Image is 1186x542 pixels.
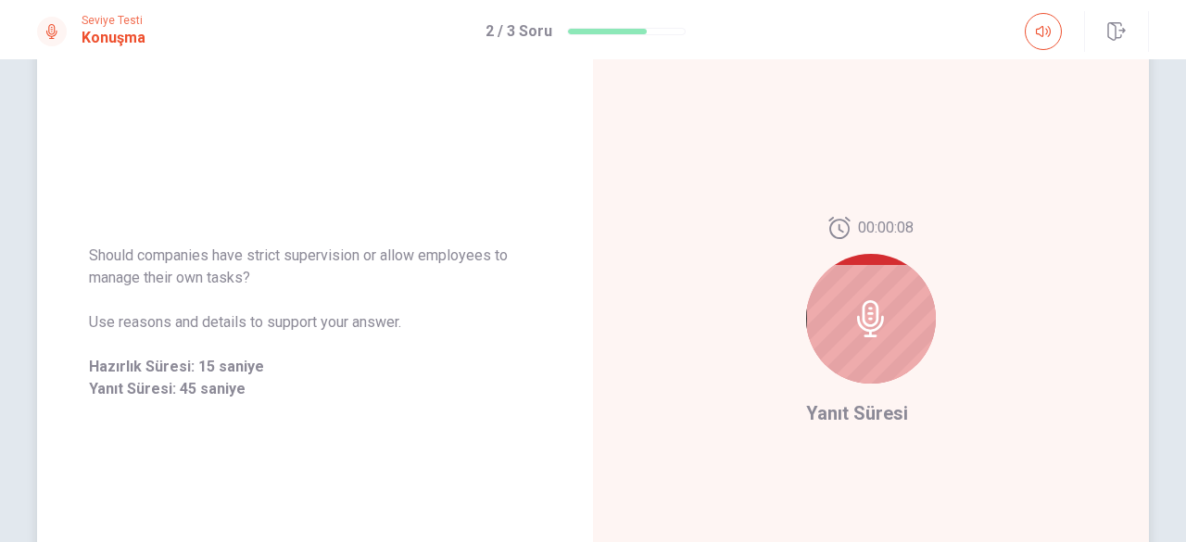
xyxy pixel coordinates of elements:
span: Yanıt Süresi: 45 saniye [89,378,541,400]
span: 00:00:08 [858,217,914,239]
span: Seviye Testi [82,14,145,27]
h1: Konuşma [82,27,145,49]
span: Hazırlık Süresi: 15 saniye [89,356,541,378]
span: Yanıt Süresi [806,402,908,424]
span: Use reasons and details to support your answer. [89,311,541,334]
span: Should companies have strict supervision or allow employees to manage their own tasks? [89,245,541,289]
h1: 2 / 3 Soru [486,20,552,43]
